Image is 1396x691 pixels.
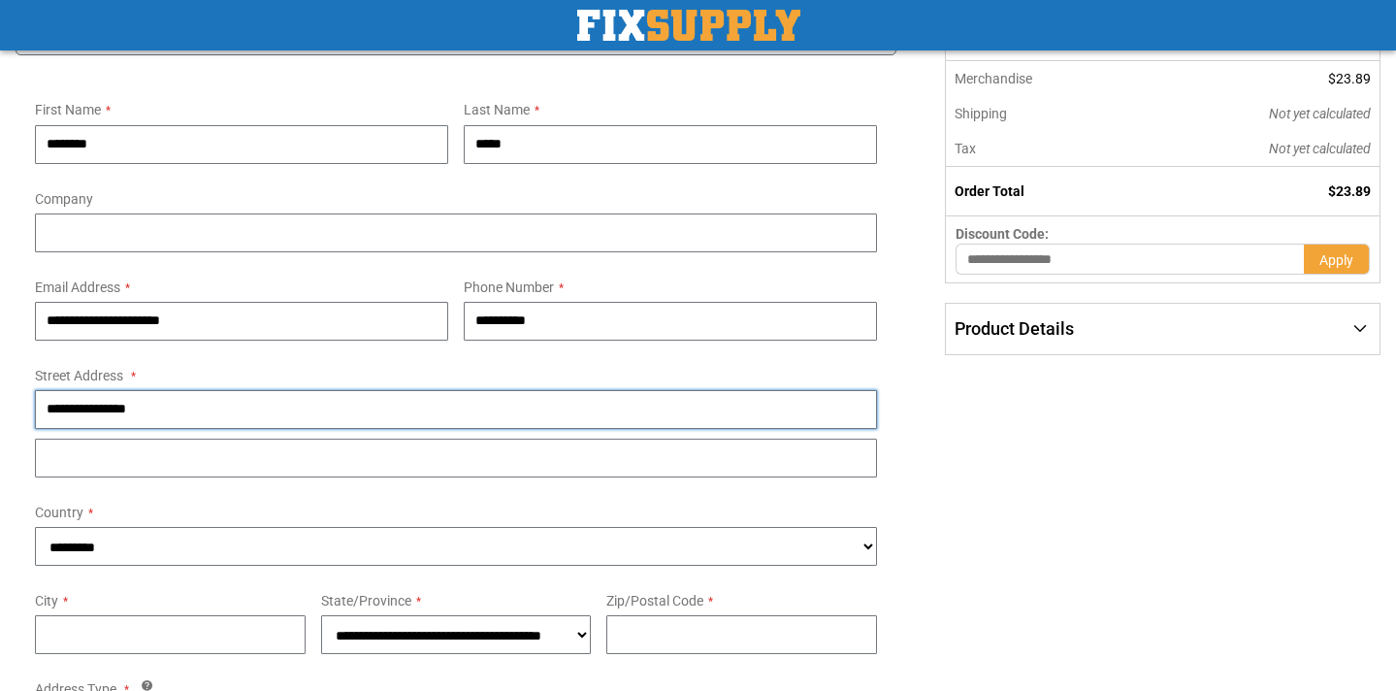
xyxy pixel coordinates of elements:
[1328,183,1371,199] span: $23.89
[955,318,1074,339] span: Product Details
[321,593,411,609] span: State/Province
[577,10,800,41] img: Fix Industrial Supply
[35,593,58,609] span: City
[946,131,1139,167] th: Tax
[955,183,1024,199] strong: Order Total
[464,280,554,295] span: Phone Number
[1319,252,1353,268] span: Apply
[955,106,1007,121] span: Shipping
[946,61,1139,96] th: Merchandise
[606,593,703,609] span: Zip/Postal Code
[577,10,800,41] a: store logo
[35,368,123,383] span: Street Address
[35,102,101,117] span: First Name
[35,191,93,207] span: Company
[464,102,530,117] span: Last Name
[35,505,83,520] span: Country
[1269,141,1371,156] span: Not yet calculated
[1304,244,1370,275] button: Apply
[1269,106,1371,121] span: Not yet calculated
[956,226,1049,242] span: Discount Code:
[1328,71,1371,86] span: $23.89
[35,280,120,295] span: Email Address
